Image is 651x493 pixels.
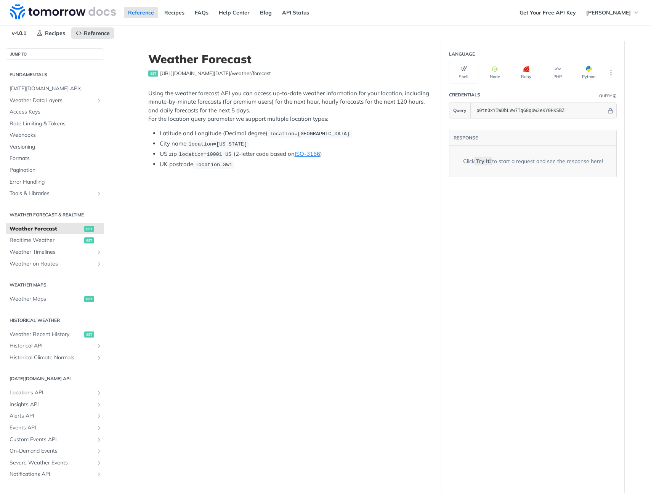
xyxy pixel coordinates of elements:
a: Severe Weather EventsShow subpages for Severe Weather Events [6,457,104,469]
a: Weather Recent Historyget [6,329,104,340]
a: On-Demand EventsShow subpages for On-Demand Events [6,445,104,457]
a: Reference [124,7,158,18]
p: Using the weather forecast API you can access up-to-date weather information for your location, i... [148,89,430,123]
button: Show subpages for Historical Climate Normals [96,355,102,361]
span: Rate Limiting & Tokens [10,120,102,128]
button: Show subpages for Weather Data Layers [96,98,102,104]
button: Show subpages for Weather Timelines [96,249,102,255]
button: Show subpages for Insights API [96,402,102,408]
button: JUMP TO [6,48,104,60]
a: Historical APIShow subpages for Historical API [6,340,104,352]
a: Get Your Free API Key [515,7,580,18]
code: location=[US_STATE] [186,140,249,148]
div: Language [449,51,475,58]
a: Recipes [32,27,69,39]
a: Reference [71,27,114,39]
code: location=SW1 [193,161,234,168]
span: Versioning [10,143,102,151]
h1: Weather Forecast [148,52,430,66]
a: Tools & LibrariesShow subpages for Tools & Libraries [6,188,104,199]
span: Error Handling [10,178,102,186]
a: Events APIShow subpages for Events API [6,422,104,434]
span: Historical Climate Normals [10,354,94,362]
span: Alerts API [10,412,94,420]
span: https://api.tomorrow.io/v4/weather/forecast [160,70,271,77]
button: Hide [606,107,614,114]
button: Shell [449,62,478,83]
span: Custom Events API [10,436,94,443]
h2: Historical Weather [6,317,104,324]
button: Show subpages for Locations API [96,390,102,396]
a: FAQs [191,7,213,18]
span: Locations API [10,389,94,397]
a: Weather Mapsget [6,293,104,305]
code: location=10001 US [177,150,234,158]
a: Error Handling [6,176,104,188]
span: Webhooks [10,131,102,139]
a: API Status [278,7,313,18]
span: [DATE][DOMAIN_NAME] APIs [10,85,102,93]
span: Insights API [10,401,94,408]
span: Weather Maps [10,295,82,303]
span: Reference [84,30,110,37]
span: Tools & Libraries [10,190,94,197]
span: get [84,331,94,338]
a: Help Center [215,7,254,18]
a: Realtime Weatherget [6,235,104,246]
a: Historical Climate NormalsShow subpages for Historical Climate Normals [6,352,104,363]
a: Blog [256,7,276,18]
button: Show subpages for Weather on Routes [96,261,102,267]
a: Access Keys [6,106,104,118]
button: [PERSON_NAME] [582,7,643,18]
span: get [84,237,94,243]
li: US zip (2-letter code based on ) [160,150,430,158]
button: Node [480,62,510,83]
span: Realtime Weather [10,237,82,244]
span: get [84,296,94,302]
button: RESPONSE [453,134,478,142]
code: Try It! [475,157,492,165]
button: More Languages [605,67,617,78]
span: Severe Weather Events [10,459,94,467]
a: Alerts APIShow subpages for Alerts API [6,410,104,422]
span: get [84,226,94,232]
a: Weather Forecastget [6,223,104,235]
h2: Fundamentals [6,71,104,78]
button: Show subpages for Custom Events API [96,437,102,443]
span: v4.0.1 [8,27,30,39]
span: get [148,70,158,77]
a: Recipes [160,7,189,18]
span: Pagination [10,166,102,174]
img: Tomorrow.io Weather API Docs [10,4,116,19]
a: Pagination [6,165,104,176]
button: Query [449,103,471,118]
span: Events API [10,424,94,432]
h2: [DATE][DOMAIN_NAME] API [6,375,104,382]
div: Click to start a request and see the response here! [463,157,603,165]
span: Query [453,107,467,114]
div: Query [599,93,612,99]
a: Rate Limiting & Tokens [6,118,104,130]
span: Weather Forecast [10,225,82,233]
span: Access Keys [10,108,102,116]
li: UK postcode [160,160,430,169]
button: Show subpages for Notifications API [96,471,102,477]
span: On-Demand Events [10,447,94,455]
button: Show subpages for Historical API [96,343,102,349]
span: Weather on Routes [10,260,94,268]
span: Weather Recent History [10,331,82,338]
span: Weather Timelines [10,248,94,256]
div: QueryInformation [599,93,617,99]
i: Information [613,94,617,98]
button: Show subpages for Tools & Libraries [96,190,102,197]
span: Formats [10,155,102,162]
div: Credentials [449,91,480,98]
a: Custom Events APIShow subpages for Custom Events API [6,434,104,445]
li: Latitude and Longitude (Decimal degree) [160,129,430,138]
a: Notifications APIShow subpages for Notifications API [6,469,104,480]
span: Weather Data Layers [10,97,94,104]
li: City name [160,139,430,148]
a: Weather Data LayersShow subpages for Weather Data Layers [6,95,104,106]
a: Webhooks [6,130,104,141]
button: Show subpages for Events API [96,425,102,431]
